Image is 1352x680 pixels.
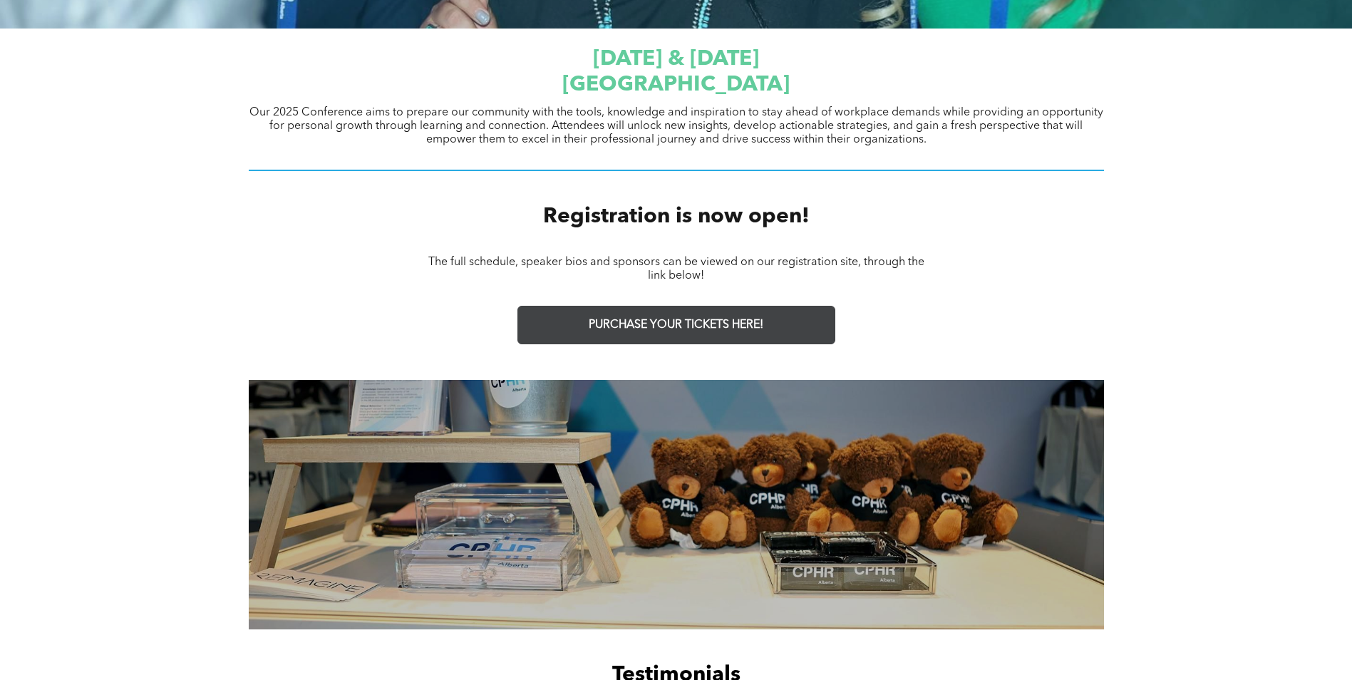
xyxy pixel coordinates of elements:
[428,257,924,282] span: The full schedule, speaker bios and sponsors can be viewed on our registration site, through the ...
[589,319,763,332] span: PURCHASE YOUR TICKETS HERE!
[593,48,759,70] span: [DATE] & [DATE]
[543,206,810,227] span: Registration is now open!
[249,107,1103,145] span: Our 2025 Conference aims to prepare our community with the tools, knowledge and inspiration to st...
[517,306,835,344] a: PURCHASE YOUR TICKETS HERE!
[562,74,790,96] span: [GEOGRAPHIC_DATA]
